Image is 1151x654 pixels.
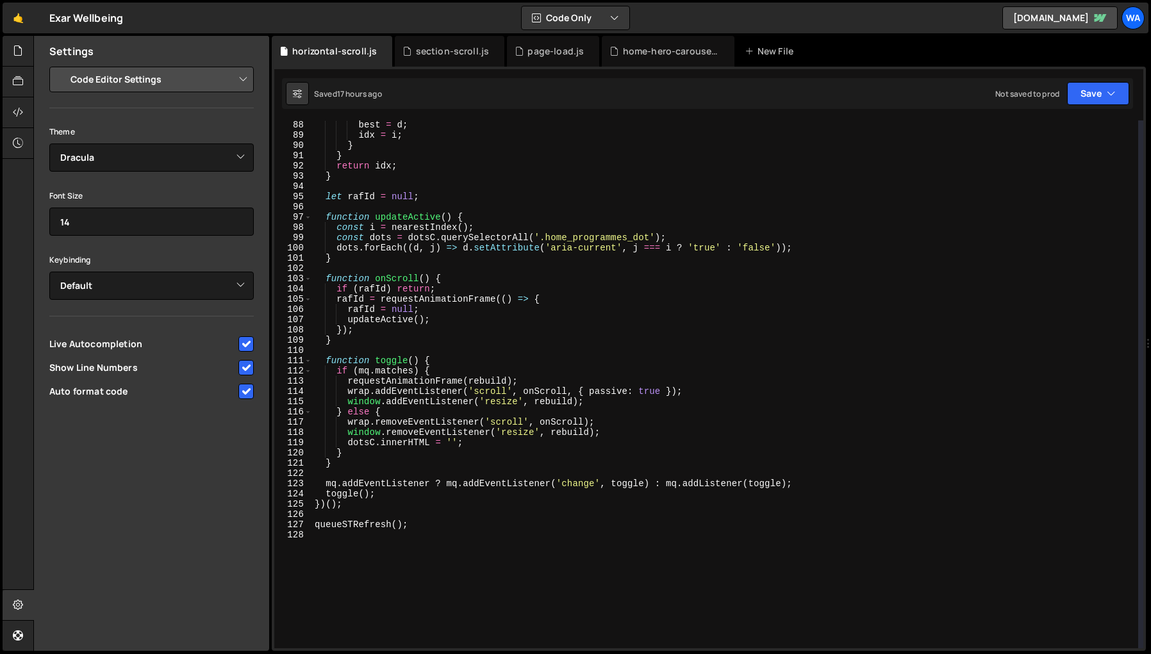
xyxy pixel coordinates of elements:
[274,345,312,356] div: 110
[274,478,312,489] div: 123
[274,212,312,222] div: 97
[292,45,377,58] div: horizontal-scroll.js
[274,458,312,468] div: 121
[995,88,1059,99] div: Not saved to prod
[274,233,312,243] div: 99
[274,366,312,376] div: 112
[274,202,312,212] div: 96
[3,3,34,33] a: 🤙
[274,530,312,540] div: 128
[49,338,236,350] span: Live Autocompletion
[1002,6,1118,29] a: [DOMAIN_NAME]
[274,140,312,151] div: 90
[1067,82,1129,105] button: Save
[274,253,312,263] div: 101
[274,427,312,437] div: 118
[274,315,312,325] div: 107
[49,44,94,58] h2: Settings
[337,88,382,99] div: 17 hours ago
[49,361,236,374] span: Show Line Numbers
[274,489,312,499] div: 124
[274,263,312,274] div: 102
[274,243,312,253] div: 100
[274,181,312,192] div: 94
[274,509,312,519] div: 126
[49,126,75,138] label: Theme
[522,6,629,29] button: Code Only
[527,45,584,58] div: page-load.js
[274,161,312,171] div: 92
[274,192,312,202] div: 95
[274,448,312,458] div: 120
[274,274,312,284] div: 103
[274,151,312,161] div: 91
[274,171,312,181] div: 93
[49,385,236,398] span: Auto format code
[274,325,312,335] div: 108
[745,45,799,58] div: New File
[1122,6,1145,29] a: wa
[274,304,312,315] div: 106
[274,386,312,396] div: 114
[274,417,312,427] div: 117
[274,468,312,478] div: 122
[274,396,312,407] div: 115
[274,437,312,448] div: 119
[274,335,312,345] div: 109
[274,356,312,366] div: 111
[274,499,312,509] div: 125
[623,45,719,58] div: home-hero-carousel.js
[274,294,312,304] div: 105
[49,10,123,26] div: Exar Wellbeing
[274,376,312,386] div: 113
[49,190,83,202] label: Font Size
[274,407,312,417] div: 116
[49,254,91,266] label: Keybinding
[274,222,312,233] div: 98
[274,284,312,294] div: 104
[274,120,312,130] div: 88
[314,88,382,99] div: Saved
[416,45,490,58] div: section-scroll.js
[274,519,312,530] div: 127
[274,130,312,140] div: 89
